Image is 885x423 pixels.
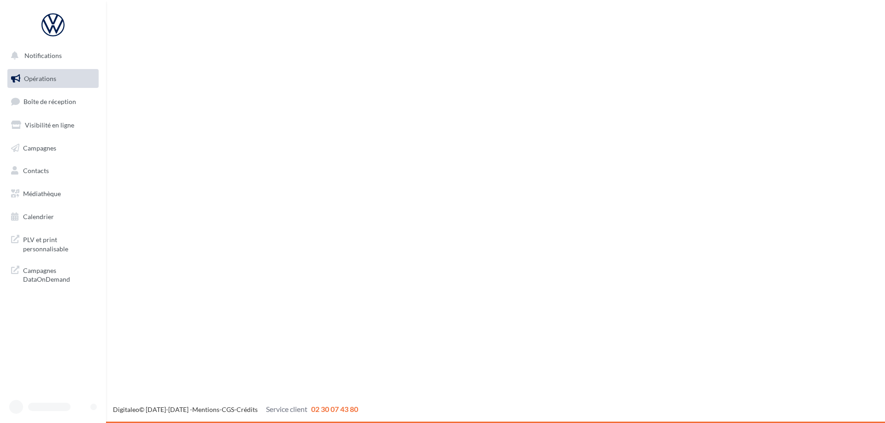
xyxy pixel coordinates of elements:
a: Campagnes [6,139,100,158]
a: Contacts [6,161,100,180]
span: Visibilité en ligne [25,121,74,129]
span: Campagnes [23,144,56,151]
a: Mentions [192,406,219,413]
span: 02 30 07 43 80 [311,405,358,413]
a: Boîte de réception [6,92,100,111]
a: Opérations [6,69,100,88]
a: Digitaleo [113,406,139,413]
span: Campagnes DataOnDemand [23,264,95,284]
span: © [DATE]-[DATE] - - - [113,406,358,413]
a: Médiathèque [6,184,100,203]
span: PLV et print personnalisable [23,233,95,253]
span: Boîte de réception [24,98,76,105]
a: Campagnes DataOnDemand [6,261,100,288]
span: Notifications [24,52,62,59]
a: Visibilité en ligne [6,116,100,135]
a: PLV et print personnalisable [6,230,100,257]
span: Médiathèque [23,190,61,197]
span: Opérations [24,75,56,82]
a: Crédits [236,406,258,413]
span: Calendrier [23,213,54,220]
span: Service client [266,405,307,413]
span: Contacts [23,167,49,174]
button: Notifications [6,46,97,65]
a: CGS [222,406,234,413]
a: Calendrier [6,207,100,226]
